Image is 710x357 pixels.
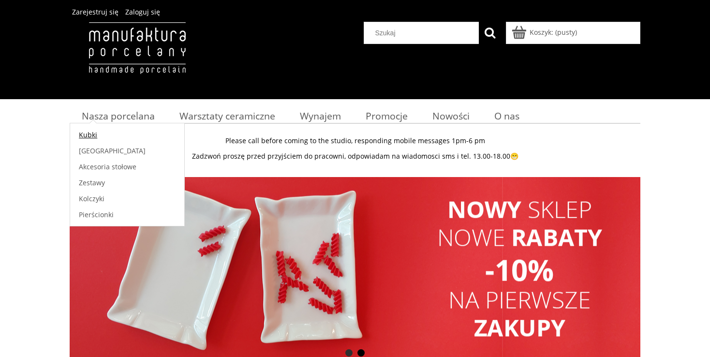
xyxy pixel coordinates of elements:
[125,7,160,16] a: Zaloguj się
[354,106,420,125] a: Promocje
[70,152,640,161] p: Zadzwoń proszę przed przyjściem do pracowni, odpowiadam na wiadomosci sms i tel. 13.00-18.00😁
[70,106,167,125] a: Nasza porcelana
[70,22,205,94] img: Manufaktura Porcelany
[179,109,275,122] span: Warsztaty ceramiczne
[494,109,519,122] span: O nas
[555,28,577,37] b: (pusty)
[432,109,470,122] span: Nowości
[513,28,577,37] a: Produkty w koszyku 0. Przejdź do koszyka
[300,109,341,122] span: Wynajem
[479,22,501,44] button: Szukaj
[530,28,553,37] span: Koszyk:
[82,109,155,122] span: Nasza porcelana
[420,106,482,125] a: Nowości
[482,106,532,125] a: O nas
[167,106,288,125] a: Warsztaty ceramiczne
[70,136,640,145] p: Please call before coming to the studio, responding mobile messages 1pm-6 pm
[72,7,118,16] a: Zarejestruj się
[368,22,479,44] input: Szukaj w sklepie
[366,109,408,122] span: Promocje
[288,106,354,125] a: Wynajem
